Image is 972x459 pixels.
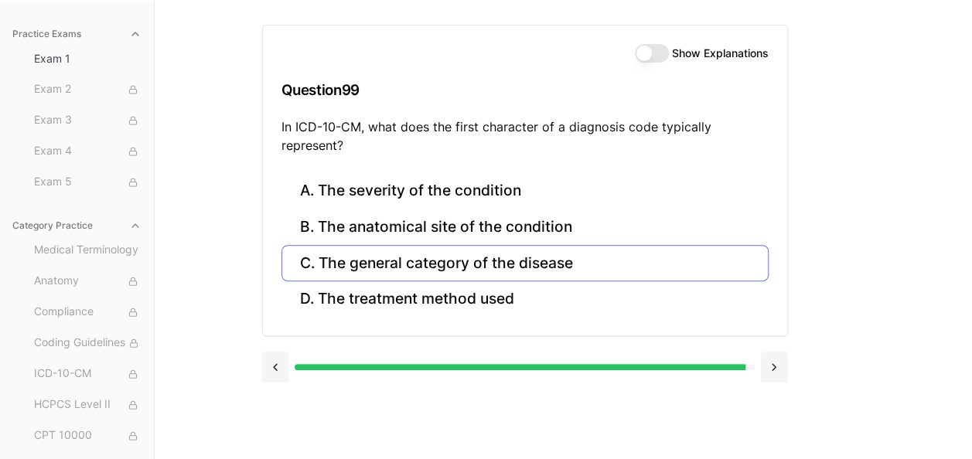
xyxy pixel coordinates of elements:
span: Exam 1 [34,51,142,66]
button: A. The severity of the condition [281,173,769,209]
button: ICD-10-CM [28,362,148,386]
button: Exam 5 [28,170,148,195]
span: Anatomy [34,273,142,290]
span: Exam 2 [34,81,142,98]
button: HCPCS Level II [28,393,148,417]
span: Medical Terminology [34,242,142,259]
span: ICD-10-CM [34,365,142,382]
button: B. The anatomical site of the condition [281,209,769,246]
span: HCPCS Level II [34,396,142,413]
h3: Question 99 [281,67,769,113]
button: Medical Terminology [28,238,148,263]
label: Show Explanations [672,48,769,59]
button: Category Practice [6,213,148,238]
button: Coding Guidelines [28,331,148,355]
span: Compliance [34,304,142,321]
span: Exam 5 [34,174,142,191]
button: Exam 1 [28,46,148,71]
button: CPT 10000 [28,423,148,448]
button: D. The treatment method used [281,281,769,318]
button: Practice Exams [6,22,148,46]
span: Coding Guidelines [34,335,142,352]
button: C. The general category of the disease [281,245,769,281]
button: Compliance [28,300,148,325]
p: In ICD-10-CM, what does the first character of a diagnosis code typically represent? [281,117,769,155]
span: CPT 10000 [34,427,142,444]
button: Exam 2 [28,77,148,102]
button: Anatomy [28,269,148,294]
span: Exam 4 [34,143,142,160]
span: Exam 3 [34,112,142,129]
button: Exam 4 [28,139,148,164]
button: Exam 3 [28,108,148,133]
